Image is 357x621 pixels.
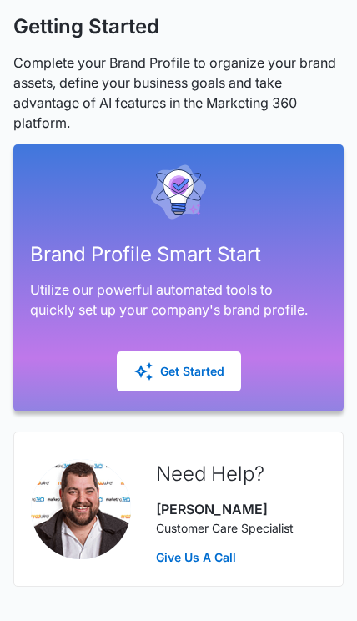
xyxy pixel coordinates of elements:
h2: Need Help? [156,459,294,489]
img: Dave Holzapfel [31,459,131,559]
a: Give Us A Call [156,548,294,566]
button: Get Started [117,351,241,391]
p: Customer Care Specialist [156,519,294,537]
h2: Brand Profile Smart Start [30,240,320,270]
div: Get Started [133,361,224,381]
h1: Getting Started [13,14,159,39]
p: Utilize our powerful automated tools to quickly set up your company's brand profile. [30,280,320,320]
a: Close modal [289,11,319,41]
p: Complete your Brand Profile to organize your brand assets, define your business goals and take ad... [13,53,344,133]
p: [PERSON_NAME] [156,499,294,519]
